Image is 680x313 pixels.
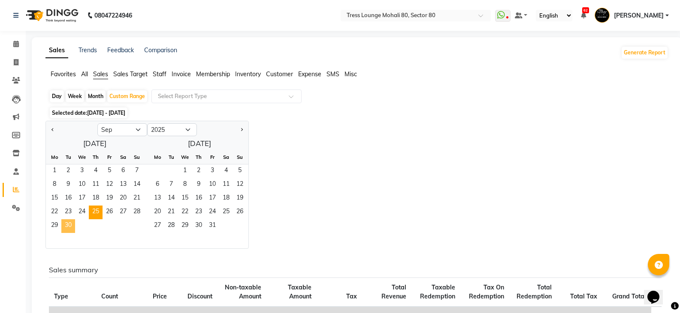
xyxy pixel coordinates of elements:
a: Sales [45,43,68,58]
span: Inventory [235,70,261,78]
span: 19 [233,192,247,206]
div: Thursday, September 25, 2025 [89,206,103,219]
div: Wednesday, October 1, 2025 [178,164,192,178]
span: 10 [206,178,219,192]
span: 15 [178,192,192,206]
span: Expense [298,70,321,78]
div: Saturday, September 13, 2025 [116,178,130,192]
div: Wednesday, October 22, 2025 [178,206,192,219]
div: Custom Range [107,90,147,102]
span: 22 [48,206,61,219]
span: Tax On Redemption [469,283,504,300]
span: 28 [130,206,144,219]
span: Invoice [172,70,191,78]
div: Thursday, October 16, 2025 [192,192,206,206]
div: Wednesday, October 8, 2025 [178,178,192,192]
div: Month [86,90,106,102]
div: Sa [219,150,233,164]
span: 12 [103,178,116,192]
span: Misc [345,70,357,78]
span: 9 [192,178,206,192]
span: Sales Target [113,70,148,78]
span: 17 [206,192,219,206]
span: 28 [164,219,178,233]
div: Sunday, October 26, 2025 [233,206,247,219]
a: Trends [79,46,97,54]
span: 25 [219,206,233,219]
div: Monday, September 15, 2025 [48,192,61,206]
span: 11 [219,178,233,192]
span: All [81,70,88,78]
div: Sunday, October 12, 2025 [233,178,247,192]
span: SMS [326,70,339,78]
span: 3 [75,164,89,178]
span: 11 [89,178,103,192]
div: Sunday, October 5, 2025 [233,164,247,178]
div: Tuesday, September 16, 2025 [61,192,75,206]
div: Tuesday, October 7, 2025 [164,178,178,192]
iframe: chat widget [644,279,671,304]
div: Tuesday, September 2, 2025 [61,164,75,178]
span: 2 [61,164,75,178]
div: Friday, September 5, 2025 [103,164,116,178]
div: Monday, October 13, 2025 [151,192,164,206]
div: Thursday, September 11, 2025 [89,178,103,192]
span: Price [153,292,167,300]
span: Customer [266,70,293,78]
div: Su [233,150,247,164]
span: 12 [233,178,247,192]
div: Wednesday, September 10, 2025 [75,178,89,192]
div: Monday, September 8, 2025 [48,178,61,192]
div: Saturday, October 25, 2025 [219,206,233,219]
span: 29 [48,219,61,233]
div: Monday, October 6, 2025 [151,178,164,192]
span: 7 [130,164,144,178]
span: Total Tax [570,292,597,300]
span: 1 [48,164,61,178]
span: 23 [192,206,206,219]
span: 13 [116,178,130,192]
span: 3 [206,164,219,178]
div: Saturday, September 6, 2025 [116,164,130,178]
span: 2 [192,164,206,178]
div: Wednesday, October 29, 2025 [178,219,192,233]
div: Friday, October 31, 2025 [206,219,219,233]
div: Thursday, September 4, 2025 [89,164,103,178]
span: 25 [89,206,103,219]
div: Fr [206,150,219,164]
div: Sunday, September 28, 2025 [130,206,144,219]
img: logo [22,3,81,27]
span: Discount [187,292,212,300]
span: 6 [116,164,130,178]
div: Tuesday, October 28, 2025 [164,219,178,233]
div: Day [50,90,64,102]
span: 30 [192,219,206,233]
span: 26 [103,206,116,219]
div: Week [66,90,84,102]
div: Wednesday, September 17, 2025 [75,192,89,206]
span: 27 [151,219,164,233]
span: 21 [130,192,144,206]
div: Friday, September 26, 2025 [103,206,116,219]
span: 10 [75,178,89,192]
div: Tuesday, October 14, 2025 [164,192,178,206]
span: 21 [164,206,178,219]
span: Count [101,292,118,300]
span: Non-taxable Amount [225,283,261,300]
span: 7 [164,178,178,192]
div: Sunday, September 7, 2025 [130,164,144,178]
span: 20 [116,192,130,206]
span: 18 [89,192,103,206]
span: 4 [219,164,233,178]
span: 26 [233,206,247,219]
div: Th [89,150,103,164]
span: 13 [151,192,164,206]
div: Sunday, September 21, 2025 [130,192,144,206]
div: Tuesday, October 21, 2025 [164,206,178,219]
div: Friday, September 12, 2025 [103,178,116,192]
div: Su [130,150,144,164]
button: Previous month [49,123,56,137]
div: Monday, September 29, 2025 [48,219,61,233]
div: Saturday, September 27, 2025 [116,206,130,219]
span: Total Revenue [381,283,406,300]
